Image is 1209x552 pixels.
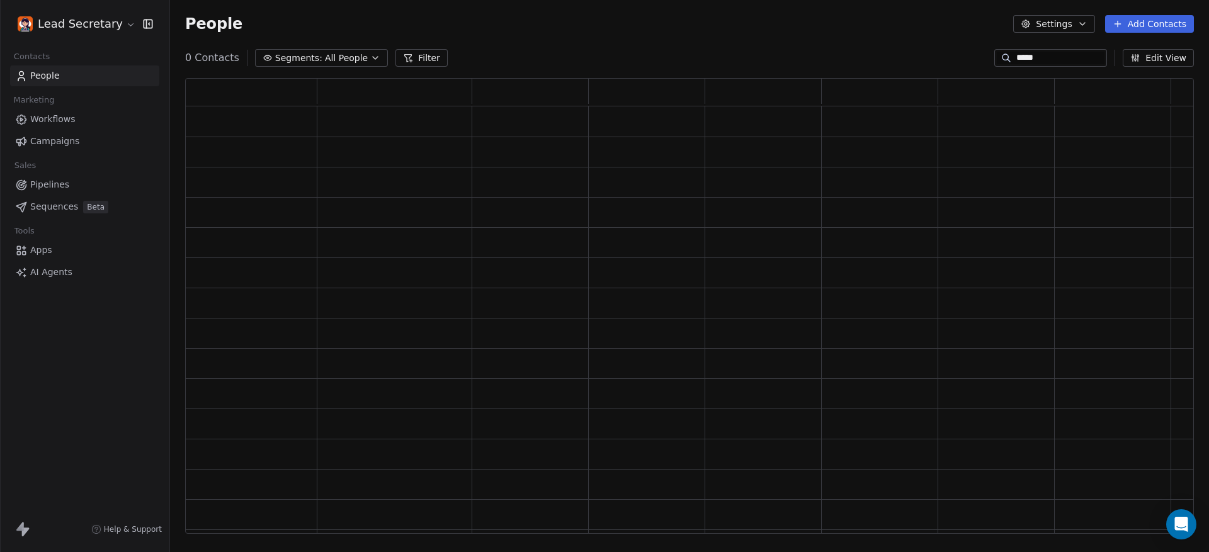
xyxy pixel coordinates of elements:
[15,13,134,35] button: Lead Secretary
[30,266,72,279] span: AI Agents
[30,113,76,126] span: Workflows
[1105,15,1194,33] button: Add Contacts
[10,240,159,261] a: Apps
[104,524,162,534] span: Help & Support
[91,524,162,534] a: Help & Support
[30,244,52,257] span: Apps
[18,16,33,31] img: icon%2001.png
[9,156,42,175] span: Sales
[395,49,448,67] button: Filter
[30,135,79,148] span: Campaigns
[30,200,78,213] span: Sequences
[10,131,159,152] a: Campaigns
[185,14,242,33] span: People
[10,196,159,217] a: SequencesBeta
[10,262,159,283] a: AI Agents
[38,16,123,32] span: Lead Secretary
[275,52,322,65] span: Segments:
[325,52,368,65] span: All People
[10,109,159,130] a: Workflows
[8,91,60,110] span: Marketing
[8,47,55,66] span: Contacts
[10,65,159,86] a: People
[30,69,60,82] span: People
[9,222,40,240] span: Tools
[83,201,108,213] span: Beta
[1013,15,1094,33] button: Settings
[10,174,159,195] a: Pipelines
[185,50,239,65] span: 0 Contacts
[30,178,69,191] span: Pipelines
[1166,509,1196,539] div: Open Intercom Messenger
[1123,49,1194,67] button: Edit View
